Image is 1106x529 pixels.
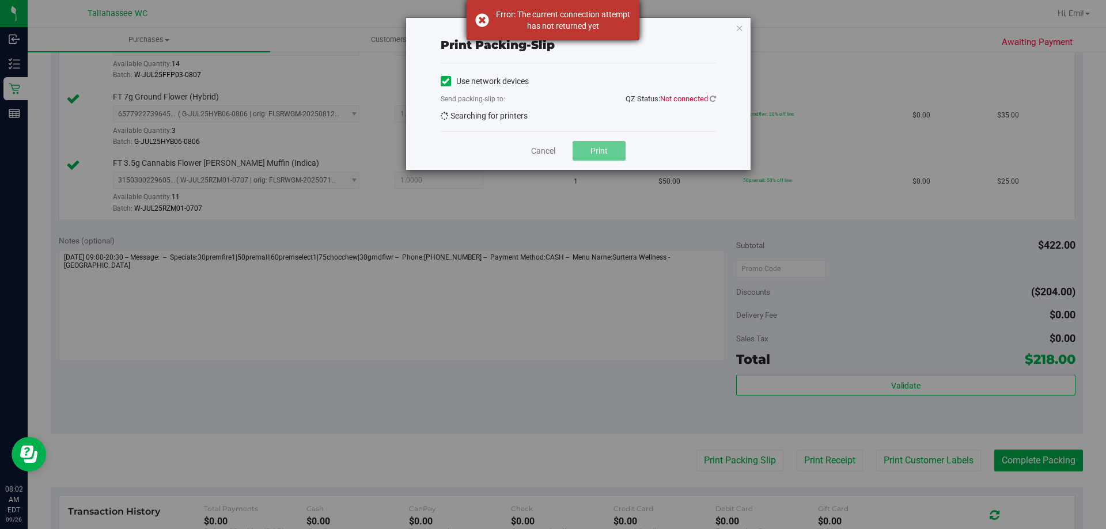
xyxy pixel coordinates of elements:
span: QZ Status: [626,94,716,103]
label: Use network devices [441,75,529,87]
a: Cancel [531,145,555,157]
span: Searching for printers [441,111,528,120]
button: Print [573,141,626,161]
span: Not connected [660,94,708,103]
div: Error: The current connection attempt has not returned yet [495,9,631,32]
label: Send packing-slip to: [441,94,505,104]
iframe: Resource center [12,437,46,471]
span: Print [590,146,608,155]
span: Print packing-slip [441,38,555,52]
